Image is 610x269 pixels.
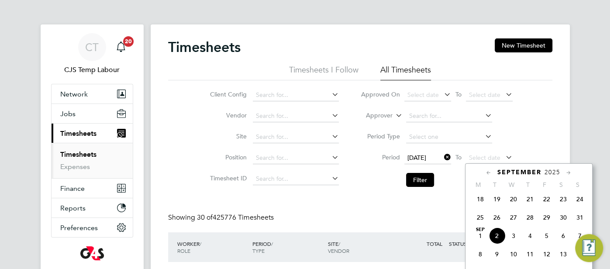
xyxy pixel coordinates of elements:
div: Timesheets [52,143,133,178]
input: Search for... [253,110,339,122]
span: 13 [555,246,572,262]
span: 29 [538,209,555,226]
span: 2 [489,228,505,244]
label: Vendor [207,111,247,119]
button: Preferences [52,218,133,237]
button: Reports [52,198,133,217]
input: Search for... [253,152,339,164]
span: 4 [522,228,538,244]
div: WORKER [175,236,251,259]
label: Client Config [207,90,247,98]
label: Period Type [361,132,400,140]
a: Timesheets [60,150,96,159]
li: All Timesheets [380,65,431,80]
span: TYPE [252,247,265,254]
span: 21 [522,191,538,207]
span: 31 [572,209,588,226]
span: 20 [505,191,522,207]
span: TOTAL [427,240,442,247]
span: 25 [472,209,489,226]
img: g4s-logo-retina.png [80,246,104,260]
span: ROLE [177,247,190,254]
span: 7 [572,228,588,244]
span: / [271,240,273,247]
span: 20 [123,36,134,47]
span: Jobs [60,110,76,118]
span: / [200,240,201,247]
label: Approver [353,111,393,120]
span: 11 [522,246,538,262]
span: 6 [555,228,572,244]
input: Search for... [253,89,339,101]
label: Timesheet ID [207,174,247,182]
span: Finance [60,184,85,193]
li: Timesheets I Follow [289,65,358,80]
span: 30 [555,209,572,226]
span: 26 [489,209,505,226]
span: 24 [572,191,588,207]
input: Search for... [253,173,339,185]
span: September [497,169,541,176]
span: 28 [522,209,538,226]
span: To [453,89,464,100]
input: Search for... [253,131,339,143]
span: 10 [505,246,522,262]
div: STATUS [447,236,492,252]
input: Select one [406,131,492,143]
button: Timesheets [52,124,133,143]
span: Network [60,90,88,98]
span: / [338,240,340,247]
a: 20 [112,33,130,61]
span: 5 [538,228,555,244]
span: Select date [469,154,500,162]
span: S [569,181,586,189]
span: 9 [489,246,505,262]
span: 2025 [545,169,560,176]
label: Site [207,132,247,140]
a: CTCJS Temp Labour [51,33,133,75]
span: 18 [472,191,489,207]
div: PERIOD [250,236,326,259]
button: New Timesheet [495,38,552,52]
span: Timesheets [60,129,96,138]
span: Select date [469,91,500,99]
span: VENDOR [328,247,349,254]
span: 14 [572,246,588,262]
button: Jobs [52,104,133,123]
span: Sep [472,228,489,232]
span: 22 [538,191,555,207]
span: CT [85,41,99,53]
a: Go to home page [51,246,133,260]
span: 19 [489,191,505,207]
span: 27 [505,209,522,226]
label: Period [361,153,400,161]
a: Expenses [60,162,90,171]
span: 30 of [197,213,213,222]
span: 1 [472,228,489,244]
span: 12 [538,246,555,262]
button: Engage Resource Center [575,234,603,262]
h2: Timesheets [168,38,241,56]
span: T [486,181,503,189]
span: [DATE] [407,154,426,162]
label: Position [207,153,247,161]
span: CJS Temp Labour [51,65,133,75]
span: 8 [472,246,489,262]
span: 23 [555,191,572,207]
button: Filter [406,173,434,187]
div: SITE [326,236,401,259]
div: Showing [168,213,276,222]
span: Reports [60,204,86,212]
label: Approved On [361,90,400,98]
span: To [453,152,464,163]
input: Search for... [406,110,492,122]
span: M [470,181,486,189]
span: 3 [505,228,522,244]
span: T [520,181,536,189]
button: Finance [52,179,133,198]
button: Network [52,84,133,103]
span: F [536,181,553,189]
span: Select date [407,91,439,99]
span: Preferences [60,224,98,232]
span: W [503,181,520,189]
